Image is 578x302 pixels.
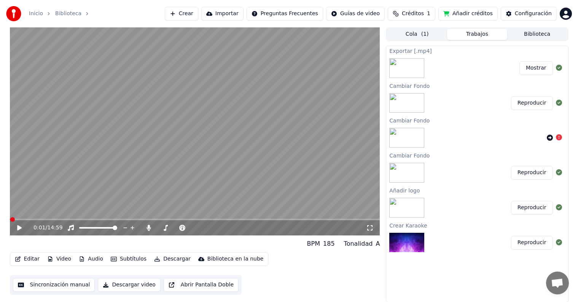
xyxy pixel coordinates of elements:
button: Mostrar [519,61,553,75]
a: Chat abierto [546,272,569,294]
button: Configuración [501,7,557,21]
img: youka [6,6,21,21]
button: Video [44,254,74,264]
a: Inicio [29,10,43,17]
div: A [376,239,380,248]
button: Crear [165,7,198,21]
button: Guías de video [326,7,385,21]
div: 185 [323,239,335,248]
button: Sincronización manual [13,278,95,292]
div: BPM [307,239,320,248]
button: Reproducir [511,201,553,215]
div: Añadir logo [386,186,568,195]
div: Cambiar Fondo [386,116,568,125]
button: Trabajos [447,29,507,40]
button: Importar [201,7,244,21]
a: Biblioteca [55,10,81,17]
button: Preguntas Frecuentes [247,7,323,21]
button: Créditos1 [388,7,435,21]
span: ( 1 ) [421,30,429,38]
span: Créditos [402,10,424,17]
div: Exportar [.mp4] [386,46,568,55]
button: Descargar video [98,278,160,292]
nav: breadcrumb [29,10,100,17]
div: Configuración [515,10,552,17]
div: Cambiar Fondo [386,81,568,90]
button: Abrir Pantalla Doble [164,278,239,292]
div: / [33,224,52,232]
div: Tonalidad [344,239,373,248]
button: Reproducir [511,236,553,250]
button: Reproducir [511,166,553,180]
button: Subtítulos [108,254,150,264]
button: Biblioteca [507,29,567,40]
span: 1 [427,10,430,17]
button: Descargar [151,254,194,264]
div: Biblioteca en la nube [207,255,264,263]
button: Reproducir [511,96,553,110]
button: Audio [76,254,106,264]
div: Crear Karaoke [386,221,568,230]
button: Editar [12,254,43,264]
span: 14:59 [47,224,62,232]
button: Añadir créditos [438,7,498,21]
button: Cola [387,29,447,40]
span: 0:01 [33,224,45,232]
div: Cambiar Fondo [386,151,568,160]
